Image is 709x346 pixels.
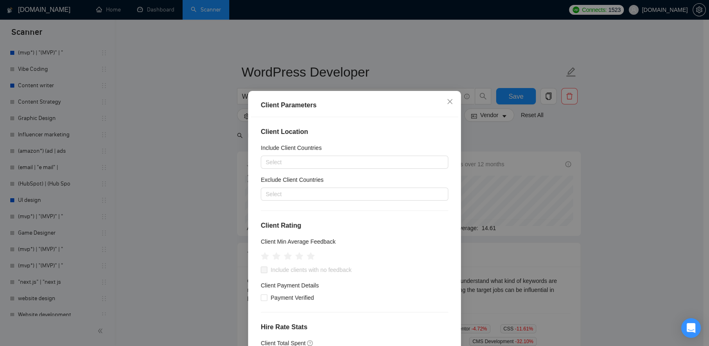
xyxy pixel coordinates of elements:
h4: Client Payment Details [261,281,319,290]
span: Include clients with no feedback [267,266,355,275]
h5: Client Min Average Feedback [261,237,336,246]
h4: Client Rating [261,221,448,231]
span: star [272,252,280,260]
h4: Hire Rate Stats [261,323,448,332]
h5: Include Client Countries [261,143,322,152]
div: Open Intercom Messenger [681,318,701,338]
span: star [284,252,292,260]
h4: Client Location [261,127,448,137]
h5: Exclude Client Countries [261,175,323,184]
span: close [447,98,453,105]
span: star [261,252,269,260]
span: Payment Verified [267,294,317,303]
span: star [295,252,303,260]
div: Client Parameters [261,100,448,110]
button: Close [439,91,461,113]
span: star [307,252,315,260]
